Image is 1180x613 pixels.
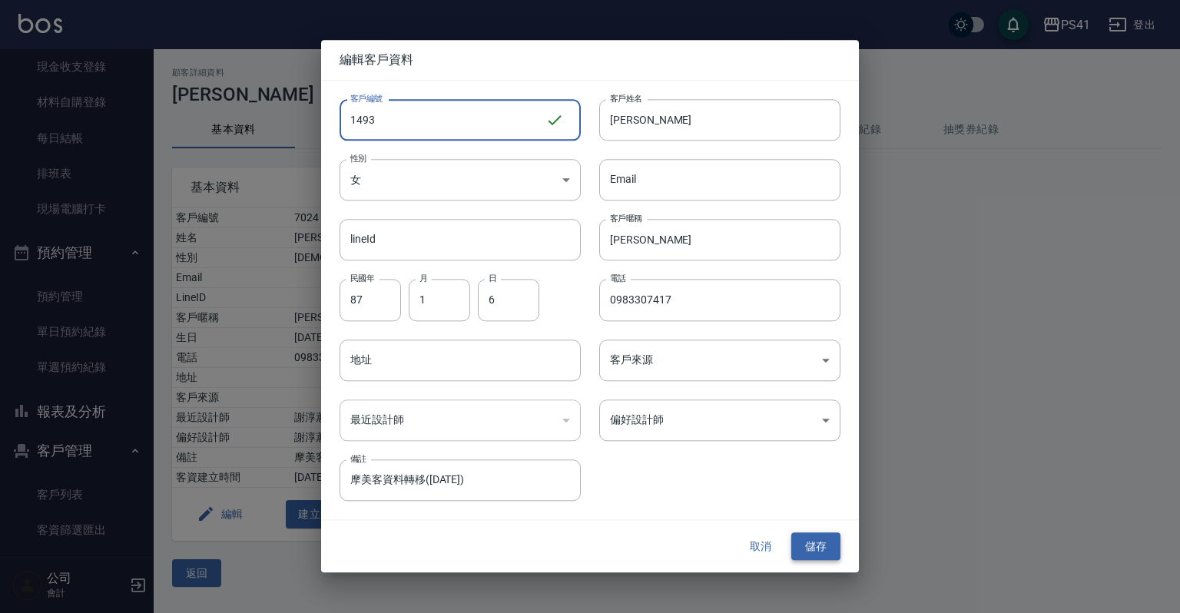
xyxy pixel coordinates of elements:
[791,532,840,561] button: 儲存
[350,152,366,164] label: 性別
[610,92,642,104] label: 客戶姓名
[736,532,785,561] button: 取消
[419,273,427,284] label: 月
[610,213,642,224] label: 客戶暱稱
[340,52,840,68] span: 編輯客戶資料
[340,159,581,200] div: 女
[350,92,383,104] label: 客戶編號
[489,273,496,284] label: 日
[610,273,626,284] label: 電話
[350,452,366,464] label: 備註
[350,273,374,284] label: 民國年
